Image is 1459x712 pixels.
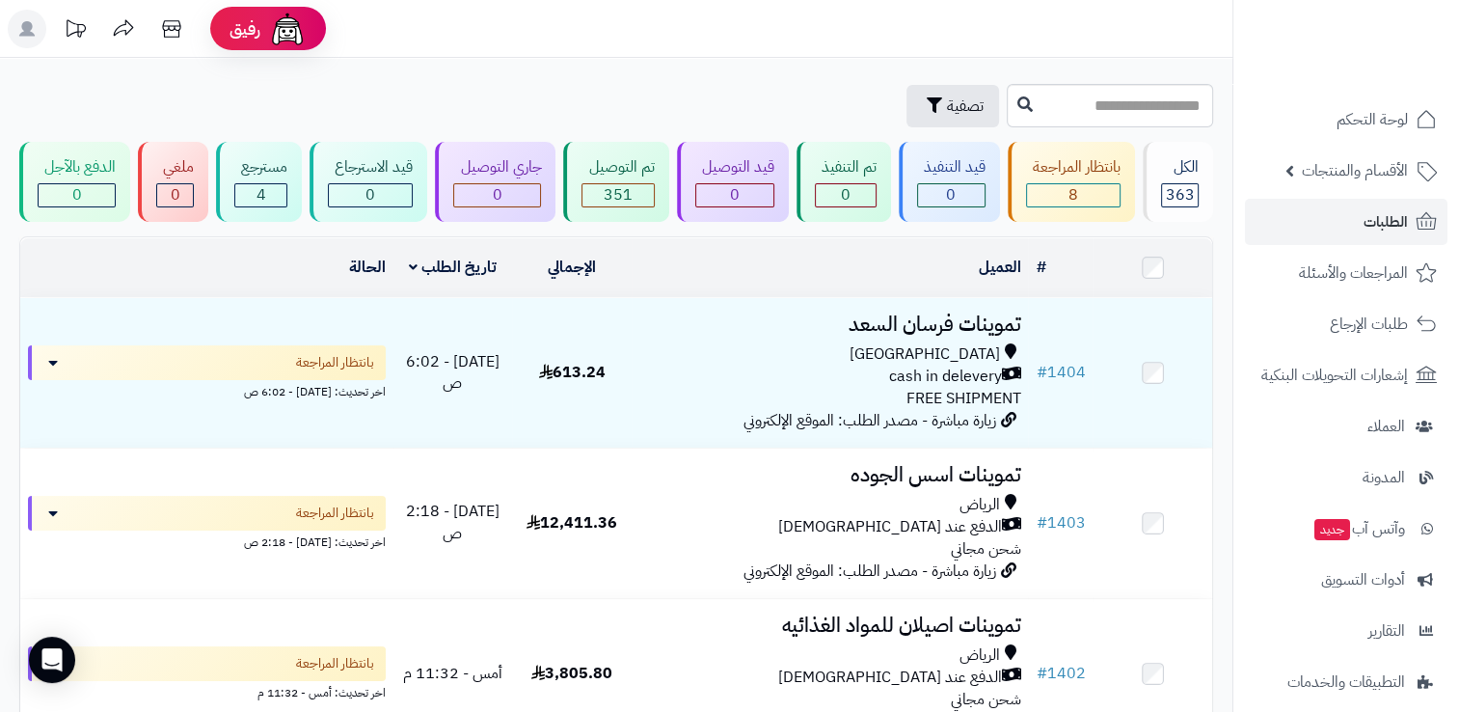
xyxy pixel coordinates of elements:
[306,142,431,222] a: قيد الاسترجاع 0
[1165,183,1194,206] span: 363
[639,314,1021,336] h3: تموينات فرسان السعد
[257,183,266,206] span: 4
[604,183,633,206] span: 351
[431,142,559,222] a: جاري التوصيل 0
[1245,96,1447,143] a: لوحة التحكم
[1068,183,1078,206] span: 8
[730,183,740,206] span: 0
[230,17,260,41] span: رفيق
[906,85,999,127] button: تصفية
[1314,519,1350,540] span: جديد
[1287,669,1405,696] span: التطبيقات والخدمات
[296,353,374,372] span: بانتظار المراجعة
[1245,557,1447,603] a: أدوات التسويق
[51,10,99,53] a: تحديثات المنصة
[582,184,653,206] div: 351
[156,156,194,178] div: ملغي
[1004,142,1139,222] a: بانتظار المراجعة 8
[72,183,82,206] span: 0
[28,681,386,701] div: اخر تحديث: أمس - 11:32 م
[1261,362,1408,389] span: إشعارات التحويلات البنكية
[743,409,995,432] span: زيارة مباشرة - مصدر الطلب: الموقع الإلكتروني
[1328,51,1441,92] img: logo-2.png
[403,662,502,685] span: أمس - 11:32 م
[917,156,986,178] div: قيد التنفيذ
[1036,361,1046,384] span: #
[959,644,999,667] span: الرياض
[548,256,596,279] a: الإجمالي
[743,560,995,583] span: زيارة مباشرة - مصدر الطلب: الموقع الإلكتروني
[38,156,116,178] div: الدفع بالآجل
[212,142,306,222] a: مسترجع 4
[696,184,773,206] div: 0
[296,654,374,673] span: بانتظار المراجعة
[29,637,75,683] div: Open Intercom Messenger
[888,366,1001,388] span: cash in delevery
[409,256,497,279] a: تاريخ الطلب
[793,142,895,222] a: تم التنفيذ 0
[539,361,606,384] span: 613.24
[695,156,774,178] div: قيد التوصيل
[134,142,212,222] a: ملغي 0
[1245,454,1447,501] a: المدونة
[905,387,1020,410] span: FREE SHIPMENT
[1312,515,1405,542] span: وآتس آب
[639,464,1021,486] h3: تموينات اسس الجوده
[296,504,374,523] span: بانتظار المراجعة
[1161,156,1199,178] div: الكل
[234,156,287,178] div: مسترجع
[1245,352,1447,398] a: إشعارات التحويلات البنكية
[406,350,500,396] span: [DATE] - 6:02 ص
[1139,142,1217,222] a: الكل363
[1245,301,1447,347] a: طلبات الإرجاع
[947,95,984,118] span: تصفية
[849,343,999,366] span: [GEOGRAPHIC_DATA]
[1364,208,1408,235] span: الطلبات
[841,183,851,206] span: 0
[1026,156,1121,178] div: بانتظار المراجعة
[1245,403,1447,450] a: العملاء
[171,183,180,206] span: 0
[1245,250,1447,296] a: المراجعات والأسئلة
[1027,184,1120,206] div: 8
[1367,413,1405,440] span: العملاء
[493,183,502,206] span: 0
[1302,157,1408,184] span: الأقسام والمنتجات
[1036,662,1085,685] a: #1402
[454,184,540,206] div: 0
[527,511,617,534] span: 12,411.36
[559,142,672,222] a: تم التوصيل 351
[815,156,877,178] div: تم التنفيذ
[950,688,1020,711] span: شحن مجاني
[1330,311,1408,338] span: طلبات الإرجاع
[1245,608,1447,654] a: التقارير
[1363,464,1405,491] span: المدونة
[959,494,999,516] span: الرياض
[15,142,134,222] a: الدفع بالآجل 0
[777,667,1001,689] span: الدفع عند [DEMOGRAPHIC_DATA]
[1036,361,1085,384] a: #1404
[28,531,386,551] div: اخر تحديث: [DATE] - 2:18 ص
[1245,506,1447,552] a: وآتس آبجديد
[1299,260,1408,287] span: المراجعات والأسئلة
[39,184,115,206] div: 0
[1245,199,1447,245] a: الطلبات
[581,156,654,178] div: تم التوصيل
[157,184,193,206] div: 0
[1036,256,1045,279] a: #
[673,142,793,222] a: قيد التوصيل 0
[349,256,386,279] a: الحالة
[777,516,1001,538] span: الدفع عند [DEMOGRAPHIC_DATA]
[978,256,1020,279] a: العميل
[28,380,386,400] div: اخر تحديث: [DATE] - 6:02 ص
[268,10,307,48] img: ai-face.png
[639,615,1021,637] h3: تموينات اصيلان للمواد الغذائيه
[1337,106,1408,133] span: لوحة التحكم
[895,142,1004,222] a: قيد التنفيذ 0
[329,184,412,206] div: 0
[1368,617,1405,644] span: التقارير
[235,184,286,206] div: 4
[406,500,500,545] span: [DATE] - 2:18 ص
[946,183,956,206] span: 0
[453,156,541,178] div: جاري التوصيل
